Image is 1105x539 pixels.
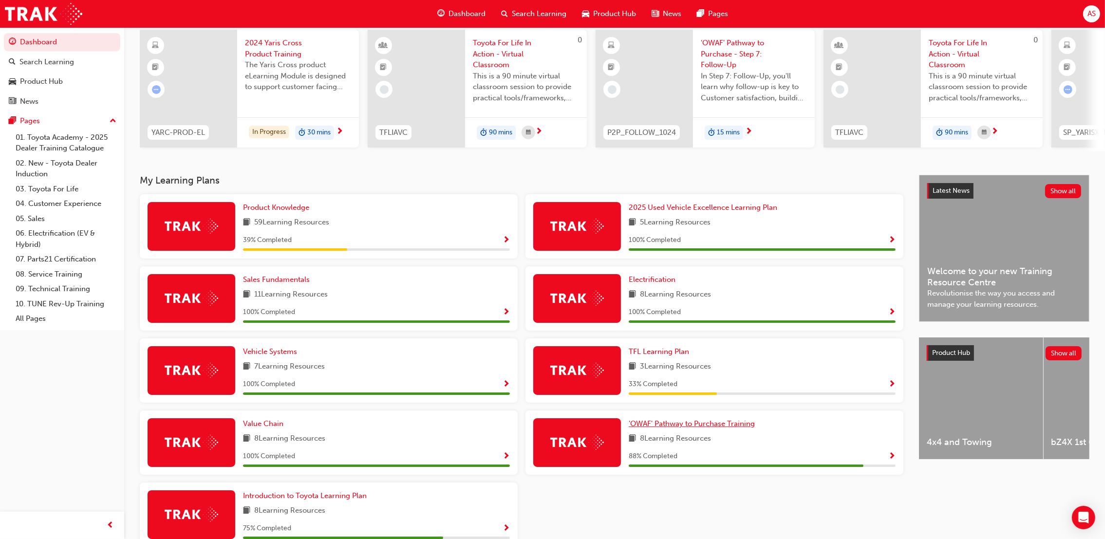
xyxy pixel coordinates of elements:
span: duration-icon [299,127,305,139]
span: search-icon [9,58,16,67]
span: TFLIAVC [379,127,408,138]
span: booktick-icon [608,61,615,74]
span: next-icon [535,128,543,136]
img: Trak [550,363,604,378]
span: 100 % Completed [243,307,295,318]
span: Dashboard [449,8,486,19]
span: Show Progress [888,236,896,245]
span: 30 mins [307,127,331,138]
span: pages-icon [697,8,704,20]
span: Toyota For Life In Action - Virtual Classroom [929,37,1035,71]
a: pages-iconPages [689,4,736,24]
span: Electrification [629,275,675,284]
span: This is a 90 minute virtual classroom session to provide practical tools/frameworks, behaviours a... [929,71,1035,104]
span: 7 Learning Resources [254,361,325,373]
button: Pages [4,112,120,130]
img: Trak [550,435,604,450]
span: YARC-PROD-EL [151,127,205,138]
a: 08. Service Training [12,267,120,282]
a: Product HubShow all [927,345,1082,361]
a: 03. Toyota For Life [12,182,120,197]
a: 4x4 and Towing [919,337,1043,459]
a: 0TFLIAVCToyota For Life In Action - Virtual ClassroomThis is a 90 minute virtual classroom sessio... [368,30,587,148]
button: Show Progress [503,378,510,390]
a: 05. Sales [12,211,120,226]
span: 100 % Completed [629,307,681,318]
span: Pages [708,8,728,19]
span: calendar-icon [526,127,531,139]
button: Show all [1045,184,1082,198]
span: booktick-icon [836,61,843,74]
span: Show Progress [503,452,510,461]
span: guage-icon [437,8,445,20]
span: guage-icon [9,38,16,47]
span: 39 % Completed [243,235,292,246]
span: 15 mins [717,127,740,138]
span: next-icon [991,128,998,136]
span: calendar-icon [982,127,987,139]
span: learningResourceType_INSTRUCTOR_LED-icon [836,39,843,52]
span: book-icon [243,361,250,373]
span: 3 Learning Resources [640,361,711,373]
span: 0 [1033,36,1038,44]
span: learningRecordVerb_ATTEMPT-icon [152,85,161,94]
span: learningRecordVerb_ATTEMPT-icon [1064,85,1072,94]
h3: My Learning Plans [140,175,903,186]
span: 'OWAF' Pathway to Purchase Training [629,419,755,428]
span: search-icon [501,8,508,20]
span: next-icon [745,128,752,136]
a: Vehicle Systems [243,346,301,357]
span: TFL Learning Plan [629,347,689,356]
span: book-icon [629,217,636,229]
button: Show Progress [503,306,510,318]
img: Trak [165,363,218,378]
span: learningResourceType_INSTRUCTOR_LED-icon [380,39,387,52]
span: booktick-icon [152,61,159,74]
span: Show Progress [888,380,896,389]
img: Trak [550,219,604,234]
span: Latest News [933,186,970,195]
span: P2P_FOLLOW_1024 [607,127,676,138]
a: Search Learning [4,53,120,71]
span: 8 Learning Resources [640,289,711,301]
span: book-icon [629,289,636,301]
span: learningResourceType_ELEARNING-icon [1064,39,1071,52]
span: booktick-icon [380,61,387,74]
button: Show Progress [888,306,896,318]
span: Toyota For Life In Action - Virtual Classroom [473,37,579,71]
span: learningRecordVerb_NONE-icon [836,85,844,94]
span: 8 Learning Resources [254,433,325,445]
span: Product Hub [593,8,636,19]
span: Show Progress [888,452,896,461]
img: Trak [165,435,218,450]
span: prev-icon [107,520,114,532]
img: Trak [165,291,218,306]
span: Show Progress [503,236,510,245]
button: Show Progress [888,450,896,463]
a: 2025 Used Vehicle Excellence Learning Plan [629,202,781,213]
div: In Progress [249,126,289,139]
a: car-iconProduct Hub [574,4,644,24]
div: Open Intercom Messenger [1072,506,1095,529]
button: Show Progress [503,450,510,463]
span: Welcome to your new Training Resource Centre [927,266,1081,288]
a: YARC-PROD-EL2024 Yaris Cross Product TrainingThe Yaris Cross product eLearning Module is designed... [140,30,359,148]
span: AS [1087,8,1096,19]
span: car-icon [9,77,16,86]
span: Product Hub [932,349,970,357]
a: Product Knowledge [243,202,313,213]
div: News [20,96,38,107]
span: Revolutionise the way you access and manage your learning resources. [927,288,1081,310]
span: 100 % Completed [243,451,295,462]
a: Latest NewsShow allWelcome to your new Training Resource CentreRevolutionise the way you access a... [919,175,1089,322]
a: Value Chain [243,418,287,429]
a: Introduction to Toyota Learning Plan [243,490,371,502]
a: TFL Learning Plan [629,346,693,357]
span: 'OWAF' Pathway to Purchase - Step 7: Follow-Up [701,37,807,71]
div: Search Learning [19,56,74,68]
span: learningResourceType_ELEARNING-icon [608,39,615,52]
a: 10. TUNE Rev-Up Training [12,297,120,312]
a: guage-iconDashboard [430,4,493,24]
a: P2P_FOLLOW_1024'OWAF' Pathway to Purchase - Step 7: Follow-UpIn Step 7: Follow-Up, you'll learn w... [596,30,815,148]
